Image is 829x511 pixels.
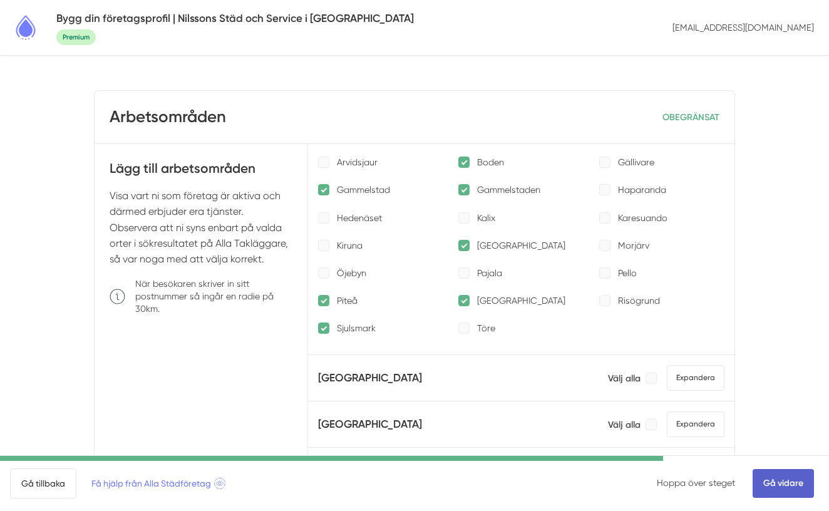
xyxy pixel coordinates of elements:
[337,267,366,279] p: Öjebyn
[337,239,363,252] p: Kiruna
[337,294,358,307] p: Piteå
[618,183,666,196] p: Haparanda
[657,478,735,488] a: Hoppa över steget
[618,239,649,252] p: Morjärv
[10,12,41,43] img: Alla Städföretag
[337,156,378,168] p: Arvidsjaur
[56,10,414,27] h5: Bygg din företagsprofil | Nilssons Städ och Service i [GEOGRAPHIC_DATA]
[477,294,565,307] p: [GEOGRAPHIC_DATA]
[608,418,641,431] p: Välj alla
[56,29,96,45] span: Premium
[477,267,502,279] p: Pajala
[135,277,292,315] p: När besökaren skriver in sitt postnummer så ingår en radie på 30km.
[91,477,225,490] span: Få hjälp från Alla Städföretag
[110,188,292,267] p: Visa vart ni som företag är aktiva och därmed erbjuder era tjänster. Observera att ni syns enbart...
[318,416,422,433] h5: [GEOGRAPHIC_DATA]
[608,372,641,385] p: Välj alla
[618,294,660,307] p: Risögrund
[618,267,637,279] p: Pello
[477,239,565,252] p: [GEOGRAPHIC_DATA]
[667,411,724,437] span: Expandera
[318,369,422,386] h5: [GEOGRAPHIC_DATA]
[618,156,654,168] p: Gällivare
[477,183,540,196] p: Gammelstaden
[667,365,724,391] span: Expandera
[477,156,504,168] p: Boden
[753,469,814,498] a: Gå vidare
[337,183,390,196] p: Gammelstad
[477,322,495,334] p: Töre
[667,16,819,39] p: [EMAIL_ADDRESS][DOMAIN_NAME]
[662,111,719,123] span: OBEGRÄNSAT
[337,212,382,224] p: Hedenäset
[477,212,495,224] p: Kalix
[618,212,667,224] p: Karesuando
[110,159,292,187] h4: Lägg till arbetsområden
[110,106,226,128] h3: Arbetsområden
[10,468,76,498] a: Gå tillbaka
[337,322,376,334] p: Sjulsmark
